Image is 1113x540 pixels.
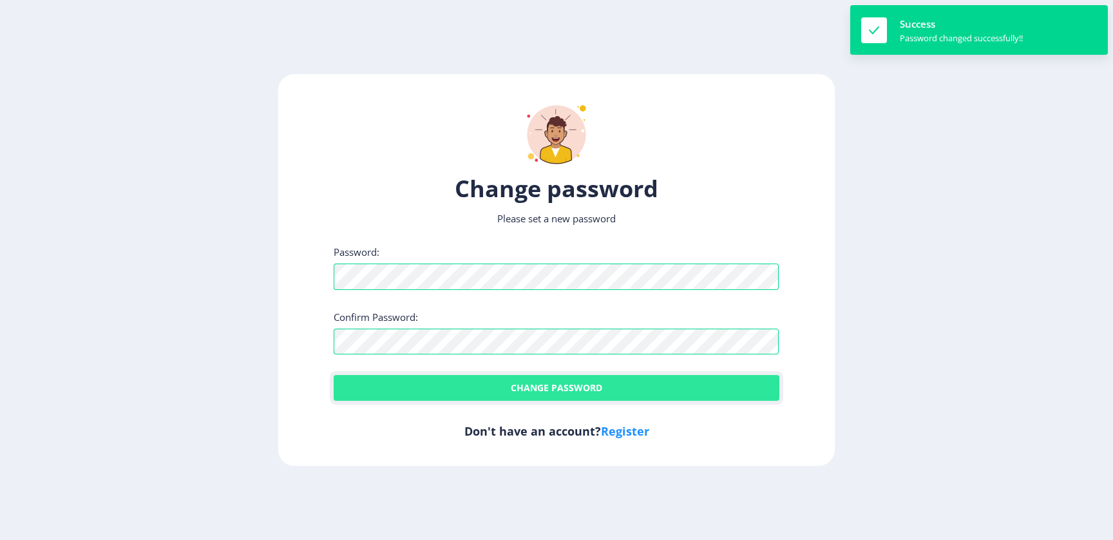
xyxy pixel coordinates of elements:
h1: Change password [334,173,779,204]
h6: Don't have an account? [334,423,779,439]
div: Password changed successfully!! [900,32,1023,44]
a: Register [601,423,649,439]
button: Change password [334,375,779,401]
label: Confirm Password: [334,311,418,323]
p: Please set a new password [334,212,779,225]
span: Success [900,17,935,30]
label: Password: [334,246,379,258]
img: winner [518,96,595,173]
